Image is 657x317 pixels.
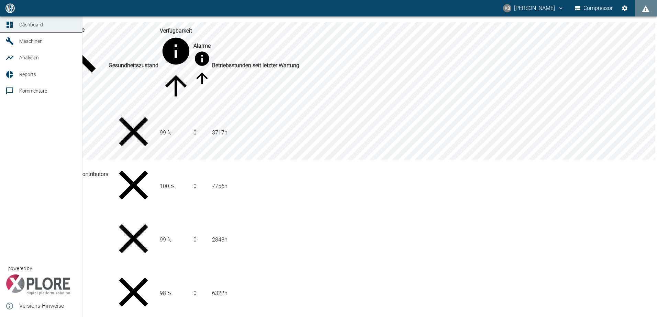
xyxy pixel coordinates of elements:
span: 100 % [160,183,175,189]
span: Analysen [19,55,39,60]
div: No data [109,107,158,159]
span: powered by [8,265,32,272]
span: 0 [193,290,197,296]
img: Xplore Logo [5,274,70,295]
div: berechnet für die letzten 7 Tage [193,42,211,70]
div: 3717 h [212,129,299,137]
span: 99 % [160,236,171,243]
a: new /analyses/list/0 [71,55,77,61]
button: kevin.bittner@arcanum-energy.de [502,2,565,14]
span: Kommentare [19,88,47,94]
canvas: Map [19,22,655,160]
div: 2848 h [212,236,299,244]
span: Reports [19,72,36,77]
span: 0 [193,129,197,136]
a: new /machines [71,39,77,44]
span: Maschinen [19,38,43,44]
button: Compressor [574,2,614,14]
img: logo [5,3,15,13]
span: 0 [193,236,197,243]
div: 7756 h [212,182,299,190]
button: Einstellungen [619,2,631,14]
span: 99 % [160,129,171,136]
span: 0 [193,183,197,189]
span: Versions-Hinweise [19,302,77,310]
th: Betriebsstunden seit letzter Wartung [212,25,300,106]
div: No data [109,214,158,266]
span: Dashboard [19,22,43,27]
div: 6322 h [212,289,299,297]
div: berechnet für die letzten 7 Tage [160,27,192,70]
span: 98 % [160,290,171,296]
div: KB [503,4,511,12]
div: No data [109,160,158,212]
th: Gesundheitszustand [108,25,159,106]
